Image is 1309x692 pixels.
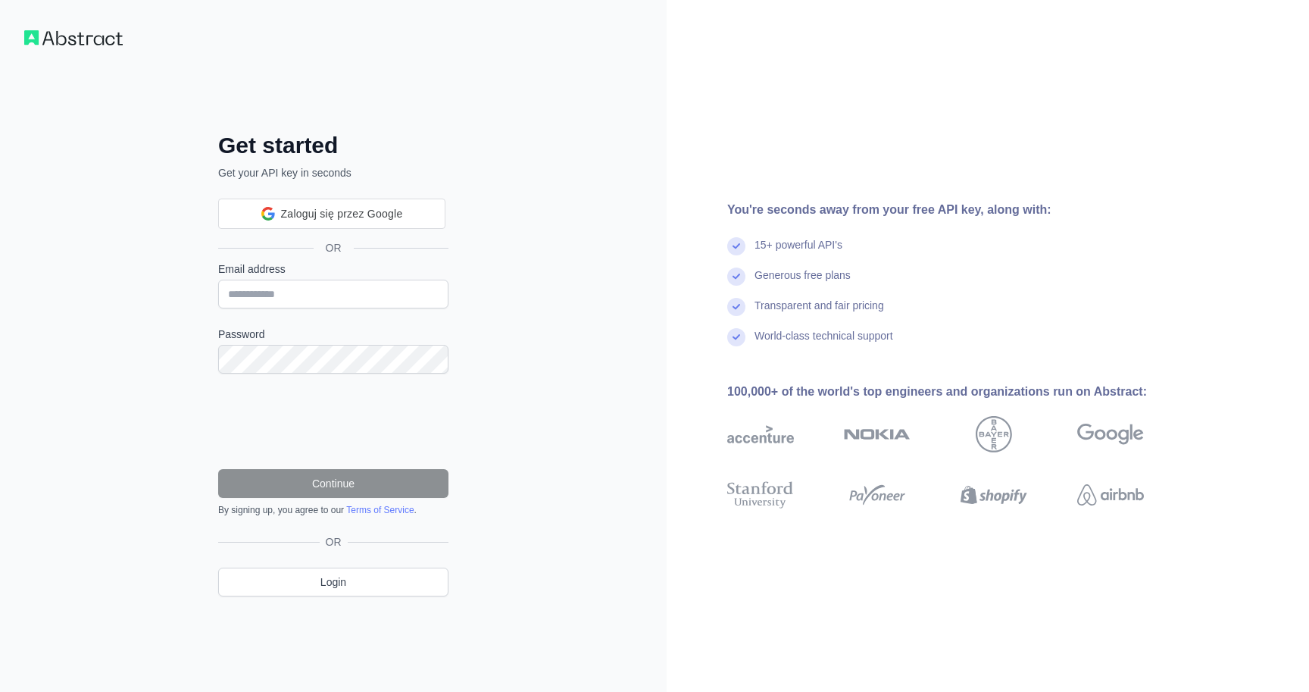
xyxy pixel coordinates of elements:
[844,478,911,512] img: payoneer
[218,504,448,516] div: By signing up, you agree to our .
[281,206,403,222] span: Zaloguj się przez Google
[976,416,1012,452] img: bayer
[844,416,911,452] img: nokia
[727,298,745,316] img: check mark
[218,327,448,342] label: Password
[754,298,884,328] div: Transparent and fair pricing
[218,568,448,596] a: Login
[754,328,893,359] div: World-class technical support
[727,328,745,346] img: check mark
[314,240,354,255] span: OR
[346,505,414,515] a: Terms of Service
[754,237,842,268] div: 15+ powerful API's
[24,30,123,45] img: Workflow
[320,534,348,550] span: OR
[727,478,794,512] img: stanford university
[727,416,794,452] img: accenture
[727,201,1192,219] div: You're seconds away from your free API key, along with:
[218,261,448,277] label: Email address
[961,478,1027,512] img: shopify
[754,268,851,298] div: Generous free plans
[727,268,745,286] img: check mark
[218,469,448,498] button: Continue
[218,199,445,229] div: Zaloguj się przez Google
[1077,416,1144,452] img: google
[727,237,745,255] img: check mark
[218,392,448,451] iframe: reCAPTCHA
[727,383,1192,401] div: 100,000+ of the world's top engineers and organizations run on Abstract:
[1077,478,1144,512] img: airbnb
[218,165,448,180] p: Get your API key in seconds
[218,132,448,159] h2: Get started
